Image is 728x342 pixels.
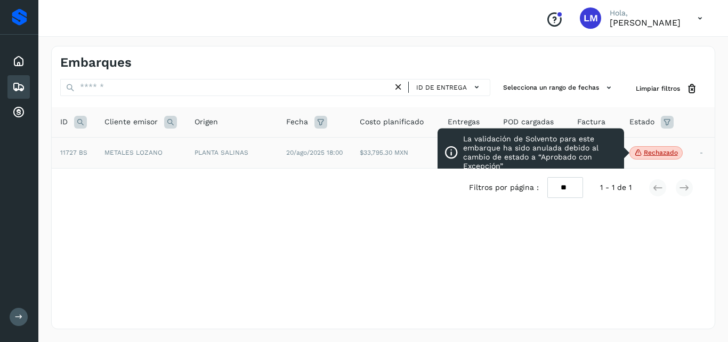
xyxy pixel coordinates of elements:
[60,149,87,156] span: 11727 BS
[416,83,467,92] span: ID de entrega
[286,149,343,156] span: 20/ago/2025 18:00
[577,116,605,128] span: Factura
[448,116,480,128] span: Entregas
[60,116,68,128] span: ID
[195,149,248,156] span: PLANTA SALINAS
[600,182,632,193] span: 1 - 1 de 1
[499,79,619,97] button: Selecciona un rango de fechas
[636,84,680,93] span: Limpiar filtros
[610,18,681,28] p: LUISA MARISELA AMADOR ALARCON
[629,116,654,128] span: Estado
[691,137,715,169] td: -
[60,55,132,70] h4: Embarques
[644,149,678,156] p: Rechazado
[360,116,424,128] span: Costo planificado
[195,116,218,128] span: Origen
[96,137,185,169] td: METALES LOZANO
[627,79,706,99] button: Limpiar filtros
[610,9,681,18] p: Hola,
[7,101,30,124] div: Cuentas por cobrar
[7,75,30,99] div: Embarques
[469,182,539,193] span: Filtros por página :
[286,116,308,128] span: Fecha
[351,137,439,169] td: $33,795.30 MXN
[7,50,30,73] div: Inicio
[463,135,618,171] p: La validación de Solvento para este embarque ha sido anulada debido al cambio de estado a “Aproba...
[413,79,486,95] button: ID de entrega
[104,116,158,128] span: Cliente emisor
[503,116,554,128] span: POD cargadas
